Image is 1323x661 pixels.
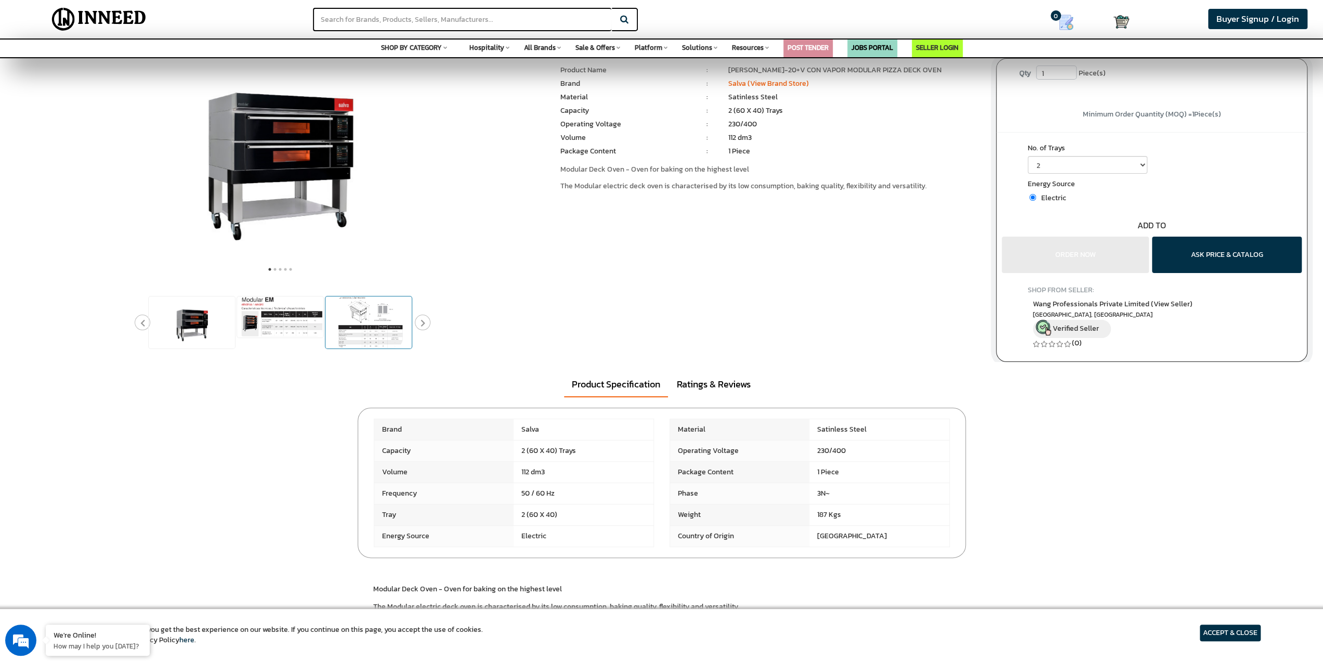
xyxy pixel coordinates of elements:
[728,133,980,143] li: 112 dm3
[1078,66,1105,81] span: Piece(s)
[686,133,728,143] li: :
[686,119,728,129] li: :
[469,43,504,53] span: Hospitality
[170,32,391,275] img: SALVA EM-20 MODULAR PIZZA DECK OVEN
[1033,310,1270,319] span: South West Delhi
[313,8,611,31] input: Search for Brands, Products, Sellers, Manufacturers...
[1028,179,1276,192] label: Energy Source
[514,419,653,440] span: Salva
[1051,10,1061,21] span: 0
[670,440,810,461] span: Operating Voltage
[560,133,686,143] li: Volume
[288,264,293,275] button: 5
[1028,143,1276,156] label: No. of Trays
[374,419,514,440] span: Brand
[374,526,514,547] span: Energy Source
[1058,15,1074,30] img: Show My Quotes
[1033,299,1193,309] span: Wang Professionals Private Limited
[524,43,556,53] span: All Brands
[728,119,980,129] li: 230/400
[514,462,653,483] span: 112 dm3
[686,79,728,89] li: :
[267,264,272,275] button: 1
[1114,10,1126,33] a: Cart
[415,315,430,330] button: Next
[1208,9,1307,29] a: Buyer Signup / Login
[728,146,980,157] li: 1 Piece
[1033,299,1270,338] a: Wang Professionals Private Limited (View Seller) [GEOGRAPHIC_DATA], [GEOGRAPHIC_DATA] Verified Se...
[1152,237,1302,273] button: ASK PRICE & CATALOG
[809,440,949,461] span: 230/400
[732,43,764,53] span: Resources
[374,483,514,504] span: Frequency
[1028,286,1276,294] h4: SHOP FROM SELLER:
[728,65,980,75] li: [PERSON_NAME]-20+V CON VAPOR MODULAR PIZZA DECK OVEN
[575,43,615,53] span: Sale & Offers
[1114,14,1129,30] img: Cart
[670,462,810,483] span: Package Content
[560,146,686,157] li: Package Content
[564,372,668,397] a: Product Specification
[374,504,514,525] span: Tray
[374,440,514,461] span: Capacity
[135,315,150,330] button: Previous
[809,419,949,440] span: Satinless Steel
[283,264,288,275] button: 4
[809,462,949,483] span: 1 Piece
[237,296,323,338] img: SALVA EM-20 MODULAR PIZZA DECK OVEN
[686,92,728,102] li: :
[373,602,950,612] p: The Modular electric deck oven is characterised by its low consumption, baking quality, flexibili...
[788,43,829,53] a: POST TENDER
[1036,320,1051,335] img: inneed-verified-seller-icon.png
[168,296,216,348] img: SALVA EM-20 MODULAR PIZZA DECK OVEN
[670,504,810,525] span: Weight
[335,296,403,348] img: SALVA EM-20 MODULAR PIZZA DECK OVEN
[728,92,980,102] li: Satinless Steel
[179,634,194,645] a: here
[373,584,950,594] p: Modular Deck Oven - Oven for baking on the highest level
[686,65,728,75] li: :
[381,43,442,53] span: SHOP BY CATEGORY
[670,419,810,440] span: Material
[1014,66,1036,81] label: Qty
[560,165,980,174] p: Modular Deck Oven - Oven for baking on the highest level
[1072,338,1082,348] a: (0)
[728,78,809,89] a: Salva (View Brand Store)
[686,146,728,157] li: :
[997,219,1307,231] div: ADD TO
[43,6,155,32] img: Inneed.Market
[514,526,653,547] span: Electric
[809,504,949,525] span: 187 Kgs
[916,43,959,53] a: SELLER LOGIN
[1083,109,1221,120] span: Minimum Order Quantity (MOQ) = Piece(s)
[54,630,142,640] div: We're Online!
[670,483,810,504] span: Phase
[272,264,278,275] button: 2
[728,106,980,116] li: 2 (60 X 40) Trays
[686,106,728,116] li: :
[54,641,142,651] p: How may I help you today?
[560,106,686,116] li: Capacity
[514,504,653,525] span: 2 (60 X 40)
[560,182,980,191] p: The Modular electric deck oven is characterised by its low consumption, baking quality, flexibili...
[809,483,949,504] span: 3N~
[670,526,810,547] span: Country of Origin
[374,462,514,483] span: Volume
[1200,625,1261,641] article: ACCEPT & CLOSE
[560,119,686,129] li: Operating Voltage
[514,483,653,504] span: 50 / 60 Hz
[1036,192,1066,203] span: Electric
[560,92,686,102] li: Material
[1192,109,1194,120] span: 1
[682,43,712,53] span: Solutions
[1216,12,1299,25] span: Buyer Signup / Login
[278,264,283,275] button: 3
[560,65,686,75] li: Product Name
[669,372,758,396] a: Ratings & Reviews
[635,43,662,53] span: Platform
[560,79,686,89] li: Brand
[809,526,949,547] span: [GEOGRAPHIC_DATA]
[62,625,483,645] article: We use cookies to ensure you get the best experience on our website. If you continue on this page...
[1053,323,1099,334] span: Verified Seller
[514,440,653,461] span: 2 (60 X 40) Trays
